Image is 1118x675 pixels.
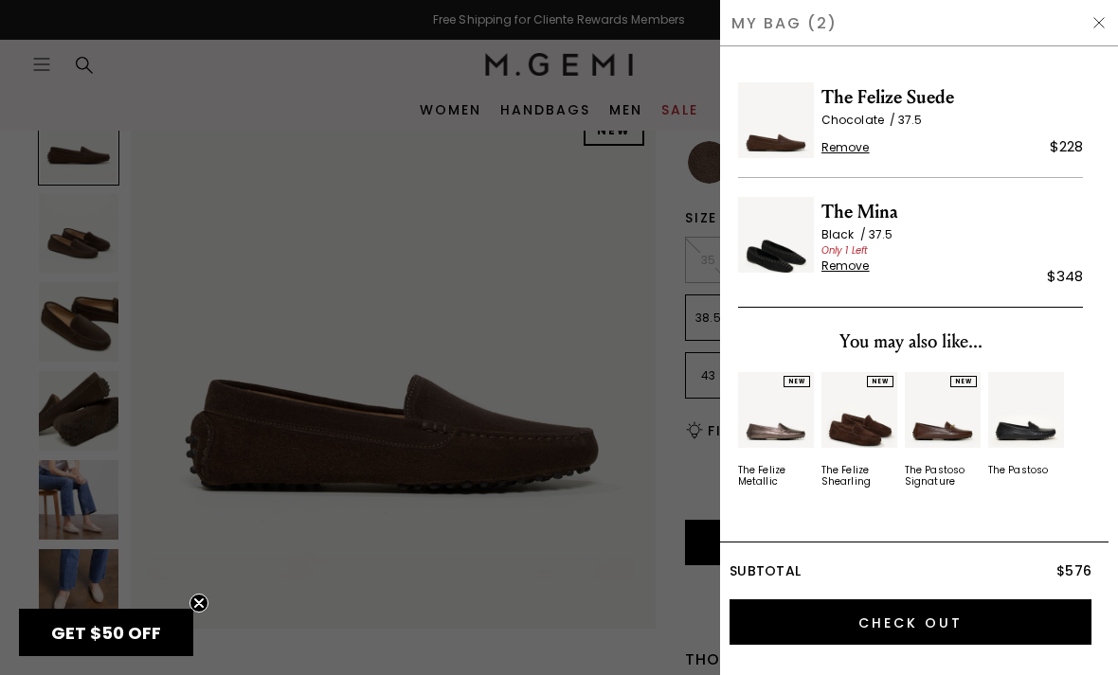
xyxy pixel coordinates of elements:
span: 37.5 [869,226,893,242]
span: GET $50 OFF [51,621,161,645]
img: v_11573_01_Main_New_ThePastoso_Black_Leather_290x387_crop_center.jpg [988,372,1064,448]
img: The Felize Suede [738,82,814,158]
img: 7385131909179_01_Main_New_TheFelize_Cocoa_MetallicLeather_290x387_crop_center.jpg [738,372,814,448]
span: Black [821,226,869,242]
div: GET $50 OFFClose teaser [19,609,193,656]
input: Check Out [730,599,1091,645]
span: Chocolate [821,112,898,128]
div: NEW [867,376,893,387]
div: The Pastoso Signature [905,465,981,488]
div: $348 [1047,265,1083,288]
div: NEW [950,376,977,387]
div: The Felize Metallic [738,465,814,488]
div: $228 [1050,135,1083,158]
span: $576 [1056,561,1091,580]
img: The Mina [738,197,814,273]
span: 37.5 [898,112,922,128]
div: NEW [784,376,810,387]
div: You may also like... [738,327,1083,357]
a: NEWThe Felize Shearling [821,372,897,488]
img: 7387852046395_01_Main_New_ThePastosoSignature_Chocolate_TumbledLeather_290x387_crop_center.jpg [905,372,981,448]
img: v_12460_02_Hover_New_TheFelizeSharling_Chocolate_Suede_290x387_crop_center.jpg [821,372,897,448]
span: The Felize Suede [821,82,1083,113]
img: Hide Drawer [1091,15,1107,30]
button: Close teaser [189,594,208,613]
span: Subtotal [730,561,801,580]
span: The Mina [821,197,1083,227]
span: Only 1 Left [821,243,868,258]
a: NEWThe Felize Metallic [738,372,814,488]
span: Remove [821,140,870,155]
a: The Pastoso [988,372,1064,476]
div: The Felize Shearling [821,465,897,488]
a: NEWThe Pastoso Signature [905,372,981,488]
div: The Pastoso [988,465,1048,476]
span: Remove [821,258,870,274]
